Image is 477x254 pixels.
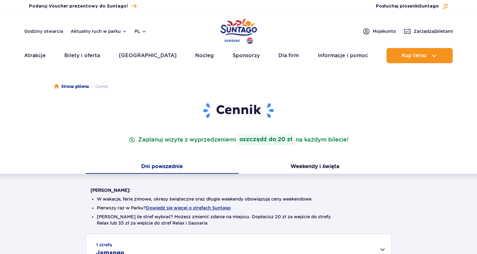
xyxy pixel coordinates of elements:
[387,48,453,63] button: Kup teraz
[54,83,89,90] a: Strona główna
[376,3,439,9] span: Posłuchaj piosenki
[419,4,439,9] span: Suntago
[24,48,46,63] a: Atrakcje
[402,53,427,58] span: Kup teraz
[90,102,387,119] h1: Cennik
[29,3,128,9] span: Podaruj Voucher prezentowy do Suntago!
[278,48,299,63] a: Dla firm
[86,160,239,174] button: Dni powszednie
[220,16,257,45] a: Park of Poland
[24,28,63,34] a: Godziny otwarcia
[376,3,448,9] button: Posłuchaj piosenkiSuntago
[97,205,381,211] li: Pierwszy raz w Parku?
[97,196,381,202] li: W wakacje, ferie zimowe, okresy świąteczne oraz długie weekendy obowiązują ceny weekendowe.
[64,48,100,63] a: Bilety i oferta
[89,83,108,90] li: Cennik
[373,28,396,34] span: Moje konto
[119,48,177,63] a: [GEOGRAPHIC_DATA]
[195,48,214,63] a: Nocleg
[71,29,127,34] button: Aktualny ruch w parku
[363,27,396,35] a: Mojekonto
[90,188,131,193] strong: [PERSON_NAME]:
[97,214,381,226] li: [PERSON_NAME] ile stref wybrać? Możesz zmienić zdanie na miejscu. Dopłacisz 20 zł za wejście do s...
[404,27,453,35] a: Zarządzajbiletami
[96,242,112,248] small: 1 strefa
[135,28,147,34] button: pl
[127,134,350,145] p: Zaplanuj wizytę z wyprzedzeniem na każdym bilecie!
[318,48,368,63] a: Informacje i pomoc
[146,205,231,210] button: Dowiedz się więcej o strefach Suntago
[29,2,137,10] a: Podaruj Voucher prezentowy do Suntago!
[233,48,260,63] a: Sponsorzy
[239,160,392,174] button: Weekendy i święta
[414,28,453,34] span: Zarządzaj biletami
[237,134,294,145] strong: oszczędź do 20 zł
